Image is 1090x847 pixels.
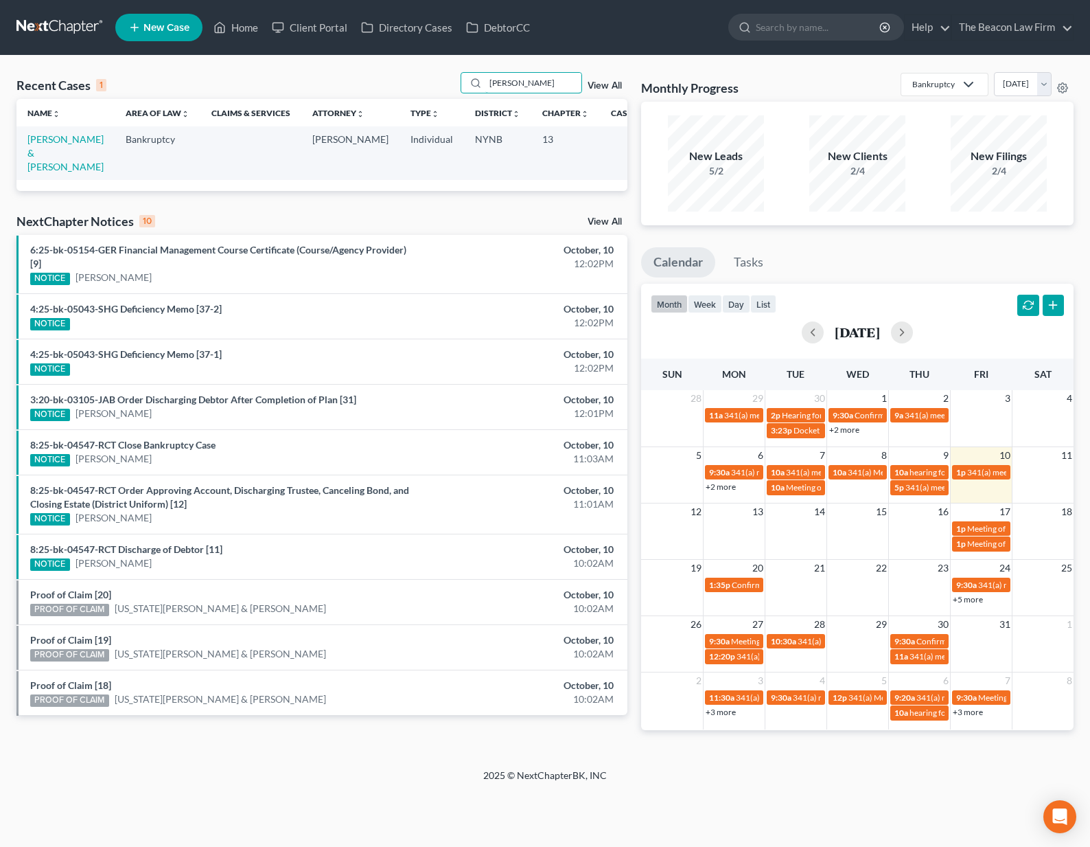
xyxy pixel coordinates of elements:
[30,484,409,510] a: 8:25-bk-04547-RCT Order Approving Account, Discharging Trustee, Canceling Bond, and Closing Estat...
[786,467,991,477] span: 341(a) meeting for [PERSON_NAME] & [PERSON_NAME]
[771,482,785,493] span: 10a
[428,302,614,316] div: October, 10
[30,409,70,421] div: NOTICE
[737,651,869,662] span: 341(a) meeting for [PERSON_NAME]
[798,636,930,646] span: 341(a) meeting for [PERSON_NAME]
[459,15,537,40] a: DebtorCC
[30,558,70,571] div: NOTICE
[894,708,908,718] span: 10a
[751,504,765,520] span: 13
[813,390,826,407] span: 30
[689,504,703,520] span: 12
[27,108,60,118] a: Nameunfold_more
[475,108,520,118] a: Districtunfold_more
[833,467,846,477] span: 10a
[30,318,70,330] div: NOTICE
[951,164,1047,178] div: 2/4
[956,523,966,534] span: 1p
[848,467,981,477] span: 341(a) Meeting for [PERSON_NAME]
[428,497,614,511] div: 11:01AM
[139,215,155,227] div: 10
[809,148,905,164] div: New Clients
[956,539,966,549] span: 1p
[207,15,265,40] a: Home
[512,110,520,118] i: unfold_more
[16,213,155,229] div: NextChapter Notices
[30,649,109,662] div: PROOF OF CLAIM
[998,560,1012,576] span: 24
[750,295,776,313] button: list
[905,482,1038,493] span: 341(a) meeting for [PERSON_NAME]
[894,482,904,493] span: 5p
[399,126,464,179] td: Individual
[787,368,804,380] span: Tue
[115,602,326,616] a: [US_STATE][PERSON_NAME] & [PERSON_NAME]
[531,126,600,179] td: 13
[709,410,723,420] span: 11a
[428,361,614,375] div: 12:02PM
[428,438,614,452] div: October, 10
[30,679,111,691] a: Proof of Claim [18]
[835,325,880,339] h2: [DATE]
[818,447,826,464] span: 7
[428,588,614,602] div: October, 10
[709,580,730,590] span: 1:35p
[30,273,70,285] div: NOTICE
[688,295,722,313] button: week
[880,447,888,464] span: 8
[542,108,589,118] a: Chapterunfold_more
[588,217,622,227] a: View All
[709,651,735,662] span: 12:20p
[909,368,929,380] span: Thu
[154,769,936,793] div: 2025 © NextChapterBK, INC
[428,556,614,570] div: 10:02AM
[410,108,439,118] a: Typeunfold_more
[974,368,988,380] span: Fri
[751,616,765,633] span: 27
[695,447,703,464] span: 5
[936,616,950,633] span: 30
[581,110,589,118] i: unfold_more
[909,708,1015,718] span: hearing for [PERSON_NAME]
[428,692,614,706] div: 10:02AM
[709,636,730,646] span: 9:30a
[880,390,888,407] span: 1
[771,636,796,646] span: 10:30a
[1060,504,1074,520] span: 18
[662,368,682,380] span: Sun
[855,410,1083,420] span: Confirmation hearing for [PERSON_NAME] & [PERSON_NAME]
[428,316,614,330] div: 12:02PM
[706,707,736,717] a: +3 more
[829,425,859,435] a: +2 more
[428,633,614,647] div: October, 10
[894,467,908,477] span: 10a
[428,602,614,616] div: 10:02AM
[52,110,60,118] i: unfold_more
[30,394,356,405] a: 3:20-bk-03105-JAB Order Discharging Debtor After Completion of Plan [31]
[1060,447,1074,464] span: 11
[30,303,222,315] a: 4:25-bk-05043-SHG Deficiency Memo [37-2]
[30,694,109,707] div: PROOF OF CLAIM
[951,148,1047,164] div: New Filings
[689,616,703,633] span: 26
[942,447,950,464] span: 9
[874,560,888,576] span: 22
[706,482,736,492] a: +2 more
[956,692,977,703] span: 9:30a
[894,651,908,662] span: 11a
[30,604,109,616] div: PROOF OF CLAIM
[818,673,826,689] span: 4
[793,692,925,703] span: 341(a) meeting for [PERSON_NAME]
[724,410,857,420] span: 341(a) meeting for [PERSON_NAME]
[428,484,614,497] div: October, 10
[846,368,869,380] span: Wed
[1043,800,1076,833] div: Open Intercom Messenger
[731,467,936,477] span: 341(a) meeting for [PERSON_NAME] & [PERSON_NAME]
[301,126,399,179] td: [PERSON_NAME]
[1065,673,1074,689] span: 8
[356,110,364,118] i: unfold_more
[428,452,614,466] div: 11:03AM
[721,247,776,278] a: Tasks
[115,126,200,179] td: Bankruptcy
[874,504,888,520] span: 15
